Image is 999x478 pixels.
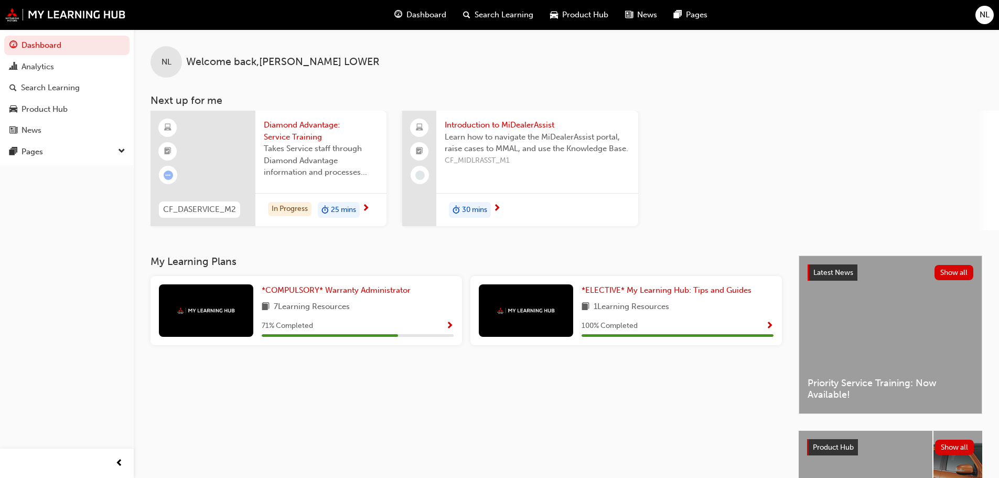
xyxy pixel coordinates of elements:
[416,145,423,158] span: booktick-icon
[799,256,982,414] a: Latest NewsShow allPriority Service Training: Now Available!
[637,9,657,21] span: News
[594,301,669,314] span: 1 Learning Resources
[808,264,973,281] a: Latest NewsShow all
[163,204,236,216] span: CF_DASERVICE_M2
[4,121,130,140] a: News
[331,204,356,216] span: 25 mins
[4,142,130,162] button: Pages
[22,124,41,136] div: News
[22,103,68,115] div: Product Hub
[9,105,17,114] span: car-icon
[766,322,774,331] span: Show Progress
[268,202,311,216] div: In Progress
[9,41,17,50] span: guage-icon
[186,56,380,68] span: Welcome back , [PERSON_NAME] LOWER
[813,443,854,452] span: Product Hub
[935,440,974,455] button: Show all
[164,121,171,135] span: learningResourceType_ELEARNING-icon
[262,301,270,314] span: book-icon
[264,143,378,178] span: Takes Service staff through Diamond Advantage information and processes relevant to the Customer ...
[686,9,707,21] span: Pages
[22,61,54,73] div: Analytics
[446,320,454,333] button: Show Progress
[766,320,774,333] button: Show Progress
[406,9,446,21] span: Dashboard
[453,203,460,217] span: duration-icon
[164,145,171,158] span: booktick-icon
[9,126,17,135] span: news-icon
[394,8,402,22] span: guage-icon
[475,9,533,21] span: Search Learning
[550,8,558,22] span: car-icon
[402,111,638,226] a: Introduction to MiDealerAssistLearn how to navigate the MiDealerAssist portal, raise cases to MMA...
[416,121,423,135] span: laptop-icon
[115,457,123,470] span: prev-icon
[582,284,756,296] a: *ELECTIVE* My Learning Hub: Tips and Guides
[162,56,171,68] span: NL
[164,171,173,180] span: learningRecordVerb_ATTEMPT-icon
[808,377,973,401] span: Priority Service Training: Now Available!
[813,268,853,277] span: Latest News
[9,62,17,72] span: chart-icon
[4,36,130,55] a: Dashboard
[462,204,487,216] span: 30 mins
[262,285,411,295] span: *COMPULSORY* Warranty Administrator
[625,8,633,22] span: news-icon
[264,119,378,143] span: Diamond Advantage: Service Training
[562,9,608,21] span: Product Hub
[975,6,994,24] button: NL
[674,8,682,22] span: pages-icon
[274,301,350,314] span: 7 Learning Resources
[665,4,716,26] a: pages-iconPages
[463,8,470,22] span: search-icon
[4,78,130,98] a: Search Learning
[118,145,125,158] span: down-icon
[4,34,130,142] button: DashboardAnalyticsSearch LearningProduct HubNews
[151,111,386,226] a: CF_DASERVICE_M2Diamond Advantage: Service TrainingTakes Service staff through Diamond Advantage i...
[582,320,638,332] span: 100 % Completed
[542,4,617,26] a: car-iconProduct Hub
[582,301,589,314] span: book-icon
[415,171,425,180] span: learningRecordVerb_NONE-icon
[617,4,665,26] a: news-iconNews
[4,100,130,119] a: Product Hub
[22,146,43,158] div: Pages
[497,307,555,314] img: mmal
[934,265,974,280] button: Show all
[4,57,130,77] a: Analytics
[455,4,542,26] a: search-iconSearch Learning
[445,119,630,131] span: Introduction to MiDealerAssist
[386,4,455,26] a: guage-iconDashboard
[582,285,751,295] span: *ELECTIVE* My Learning Hub: Tips and Guides
[262,320,313,332] span: 71 % Completed
[5,8,126,22] img: mmal
[807,439,974,456] a: Product HubShow all
[980,9,990,21] span: NL
[321,203,329,217] span: duration-icon
[9,147,17,157] span: pages-icon
[262,284,415,296] a: *COMPULSORY* Warranty Administrator
[362,204,370,214] span: next-icon
[177,307,235,314] img: mmal
[9,83,17,93] span: search-icon
[493,204,501,214] span: next-icon
[151,256,782,268] h3: My Learning Plans
[21,82,80,94] div: Search Learning
[446,322,454,331] span: Show Progress
[134,94,999,107] h3: Next up for me
[445,131,630,155] span: Learn how to navigate the MiDealerAssist portal, raise cases to MMAL, and use the Knowledge Base.
[445,155,630,167] span: CF_MIDLRASST_M1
